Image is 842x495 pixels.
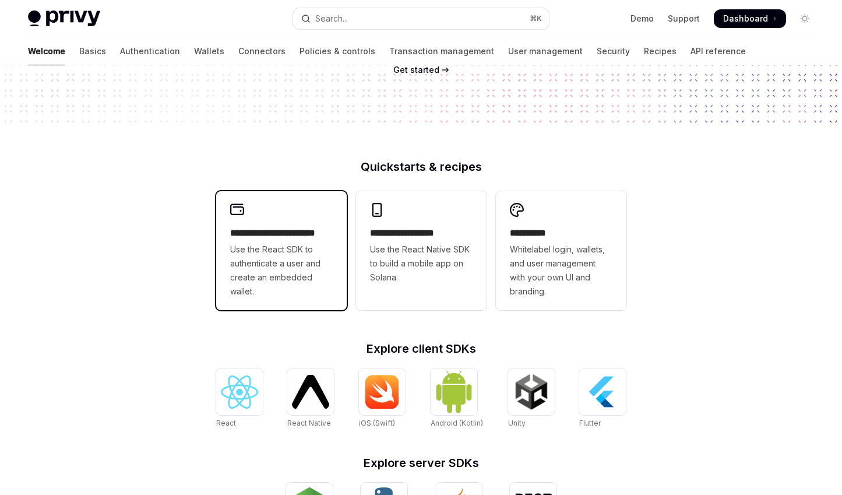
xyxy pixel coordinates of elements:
span: React [216,419,236,427]
a: Dashboard [714,9,786,28]
img: Flutter [584,373,621,410]
div: Search... [315,12,348,26]
a: FlutterFlutter [579,368,626,429]
a: **** *****Whitelabel login, wallets, and user management with your own UI and branding. [496,191,626,310]
a: Support [668,13,700,24]
img: light logo [28,10,100,27]
span: Use the React Native SDK to build a mobile app on Solana. [370,243,473,285]
button: Toggle dark mode [795,9,814,28]
a: Wallets [194,37,224,65]
a: User management [508,37,583,65]
h2: Explore server SDKs [216,457,626,469]
span: Use the React SDK to authenticate a user and create an embedded wallet. [230,243,333,299]
img: Android (Kotlin) [435,370,473,413]
h2: Quickstarts & recipes [216,161,626,173]
span: Dashboard [723,13,768,24]
a: React NativeReact Native [287,368,334,429]
a: Transaction management [389,37,494,65]
h2: Explore client SDKs [216,343,626,354]
button: Open search [293,8,549,29]
a: Welcome [28,37,65,65]
a: Authentication [120,37,180,65]
span: Android (Kotlin) [431,419,483,427]
span: Whitelabel login, wallets, and user management with your own UI and branding. [510,243,612,299]
img: iOS (Swift) [364,374,401,409]
a: Recipes [644,37,677,65]
a: **** **** **** ***Use the React Native SDK to build a mobile app on Solana. [356,191,487,310]
span: Unity [508,419,526,427]
span: Flutter [579,419,601,427]
a: Get started [393,64,439,76]
a: Connectors [238,37,286,65]
a: ReactReact [216,368,263,429]
span: React Native [287,419,331,427]
span: Get started [393,65,439,75]
span: ⌘ K [530,14,542,23]
img: Unity [513,373,550,410]
a: Policies & controls [300,37,375,65]
a: Security [597,37,630,65]
a: Basics [79,37,106,65]
img: React [221,375,258,409]
a: Android (Kotlin)Android (Kotlin) [431,368,483,429]
a: iOS (Swift)iOS (Swift) [359,368,406,429]
a: API reference [690,37,746,65]
span: iOS (Swift) [359,419,395,427]
a: UnityUnity [508,368,555,429]
img: React Native [292,375,329,408]
a: Demo [630,13,654,24]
